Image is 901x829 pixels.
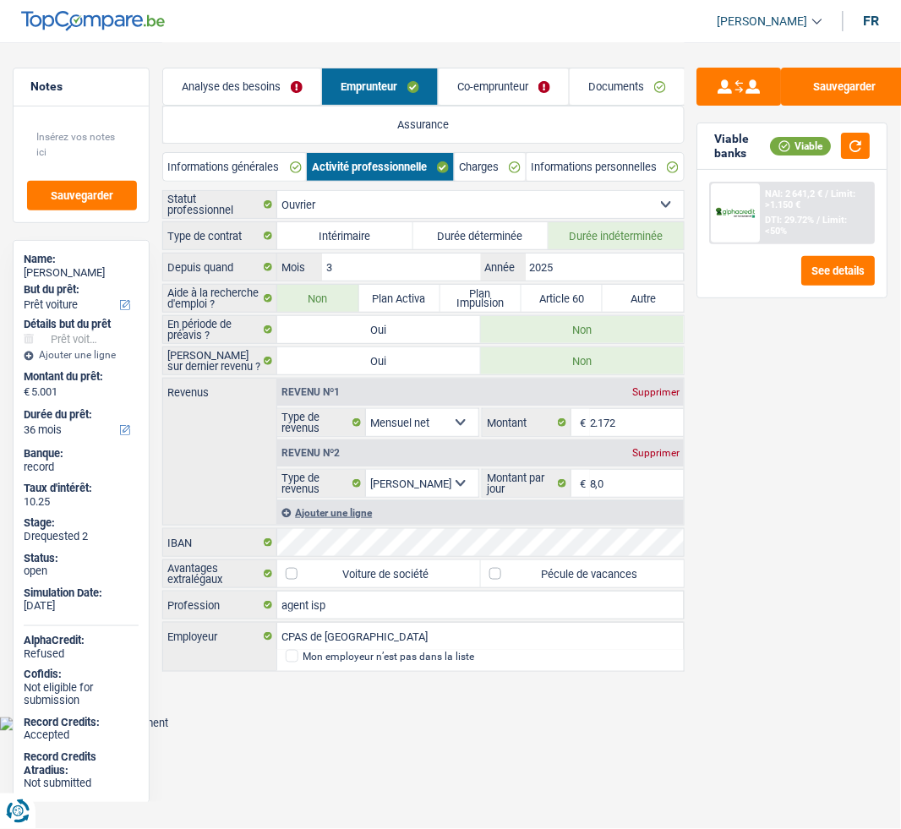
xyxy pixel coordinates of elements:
button: Sauvegarder [27,181,137,210]
span: [PERSON_NAME] [718,14,808,29]
div: Supprimer [628,387,684,397]
div: Accepted [24,729,139,743]
div: Name: [24,253,139,266]
a: Informations personnelles [527,153,684,181]
label: [PERSON_NAME] sur dernier revenu ? [163,347,278,374]
a: Informations générales [163,153,306,181]
label: Type de contrat [163,222,278,249]
img: AlphaCredit [716,206,756,219]
div: Détails but du prêt [24,318,139,331]
label: Oui [277,347,480,374]
label: Aide à la recherche d'emploi ? [163,285,278,312]
label: Montant du prêt: [24,370,135,384]
div: fr [864,13,880,29]
div: record [24,461,139,474]
label: But du prêt: [24,283,135,297]
a: Activité professionnelle [307,153,453,181]
a: Analyse des besoins [163,68,321,105]
label: Durée déterminée [413,222,549,249]
a: Emprunteur [322,68,438,105]
img: TopCompare Logo [21,11,165,31]
div: Ajouter une ligne [24,349,139,361]
div: [PERSON_NAME] [24,266,139,280]
span: € [571,409,590,436]
div: open [24,564,139,578]
label: Article 60 [521,285,603,312]
a: Charges [455,153,526,181]
span: Limit: <50% [766,215,848,237]
label: Mois [277,254,322,281]
span: € [24,385,30,399]
span: Limit: >1.150 € [766,188,856,210]
input: MM [322,254,480,281]
div: Stage: [24,516,139,530]
label: Statut professionnel [163,191,278,218]
div: Cofidis: [24,668,139,682]
div: Record Credits Atradius: [24,751,139,777]
div: Viable banks [715,132,771,161]
label: Plan Activa [359,285,440,312]
input: AAAA [526,254,684,281]
div: Supprimer [628,448,684,458]
label: Intérimaire [277,222,412,249]
div: Drequested 2 [24,530,139,543]
label: Non [481,347,684,374]
label: Pécule de vacances [481,560,684,587]
label: IBAN [163,529,278,556]
a: Documents [570,68,685,105]
div: Mon employeur n’est pas dans la liste [303,652,474,662]
button: See details [802,256,876,286]
label: Non [481,316,684,343]
label: Employeur [163,623,278,650]
span: / [826,188,829,199]
div: Not eligible for submission [24,682,139,708]
a: Co-emprunteur [439,68,569,105]
label: Avantages extralégaux [163,560,278,587]
label: Profession [163,592,278,619]
div: Refused [24,647,139,661]
div: 10.25 [24,495,139,509]
span: € [571,470,590,497]
span: NAI: 2 641,2 € [766,188,823,199]
label: Montant [483,409,571,436]
a: [PERSON_NAME] [704,8,822,35]
span: Sauvegarder [51,190,113,201]
label: Année [481,254,526,281]
label: Voiture de société [277,560,480,587]
div: Not submitted [24,777,139,791]
div: Revenu nº2 [277,448,344,458]
label: En période de préavis ? [163,316,278,343]
label: Autre [603,285,684,312]
a: Assurance [163,106,684,143]
label: Depuis quand [163,254,278,281]
h5: Notes [30,79,132,94]
div: Revenu nº1 [277,387,344,397]
label: Non [277,285,358,312]
div: [DATE] [24,599,139,613]
div: Viable [771,137,832,155]
label: Durée indéterminée [549,222,684,249]
label: Durée du prêt: [24,408,135,422]
label: Oui [277,316,480,343]
span: / [817,215,821,226]
span: DTI: 29.72% [766,215,815,226]
div: Simulation Date: [24,586,139,600]
div: Ajouter une ligne [277,500,684,525]
label: Type de revenus [277,470,366,497]
div: Status: [24,552,139,565]
label: Plan Impulsion [440,285,521,312]
div: Banque: [24,447,139,461]
div: Taux d'intérêt: [24,482,139,495]
label: Revenus [163,379,277,398]
div: Record Credits: [24,717,139,730]
label: Type de revenus [277,409,366,436]
input: Cherchez votre employeur [277,623,684,650]
div: AlphaCredit: [24,634,139,647]
label: Montant par jour [483,470,571,497]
